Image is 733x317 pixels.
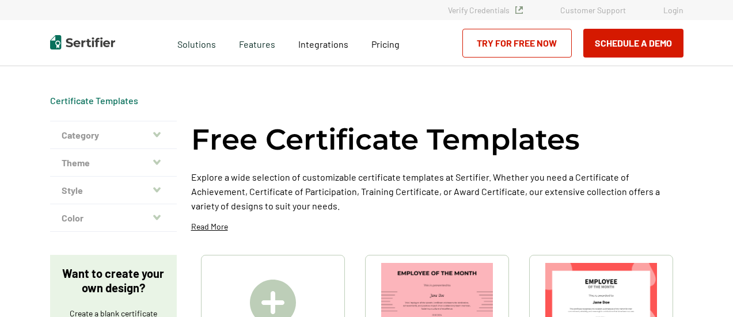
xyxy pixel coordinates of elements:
span: Features [239,36,275,50]
a: Integrations [298,36,348,50]
img: Verified [515,6,523,14]
a: Certificate Templates [50,95,138,106]
button: Color [50,204,177,232]
p: Want to create your own design? [62,266,165,295]
img: Sertifier | Digital Credentialing Platform [50,35,115,49]
button: Theme [50,149,177,177]
p: Explore a wide selection of customizable certificate templates at Sertifier. Whether you need a C... [191,170,683,213]
a: Pricing [371,36,400,50]
a: Verify Credentials [448,5,523,15]
button: Category [50,121,177,149]
span: Pricing [371,39,400,49]
a: Customer Support [560,5,626,15]
div: Breadcrumb [50,95,138,106]
p: Read More [191,221,228,232]
span: Integrations [298,39,348,49]
a: Login [663,5,683,15]
button: Style [50,177,177,204]
span: Certificate Templates [50,95,138,106]
h1: Free Certificate Templates [191,121,580,158]
a: Try for Free Now [462,29,572,58]
span: Solutions [177,36,216,50]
